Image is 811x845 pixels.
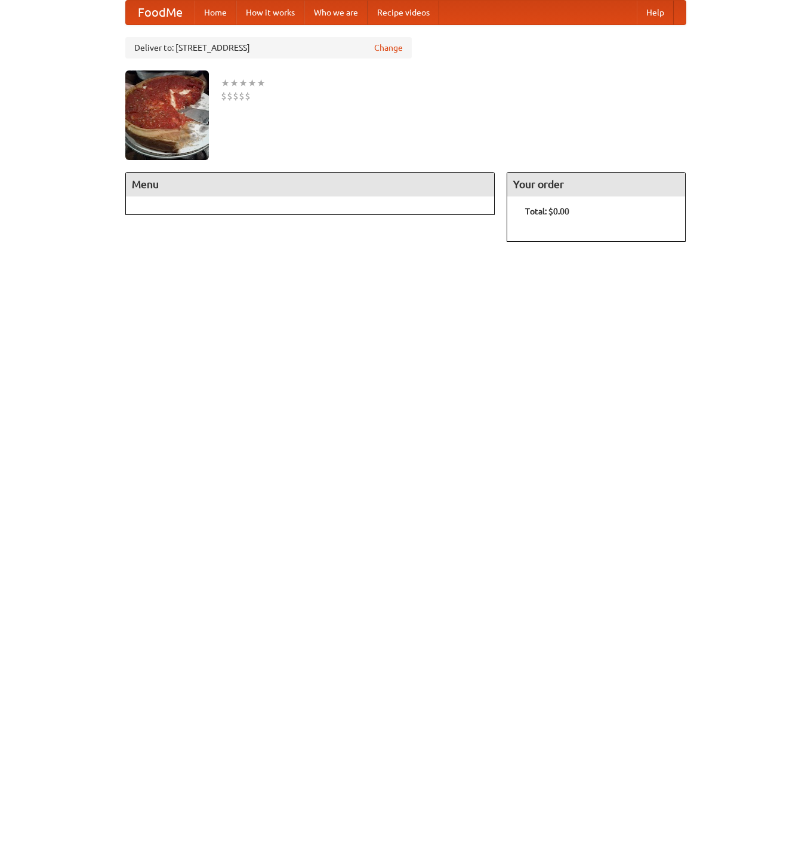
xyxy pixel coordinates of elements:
li: $ [239,90,245,103]
a: Who we are [304,1,368,24]
li: ★ [221,76,230,90]
div: Deliver to: [STREET_ADDRESS] [125,37,412,59]
a: Help [637,1,674,24]
h4: Your order [507,173,685,196]
li: $ [233,90,239,103]
li: ★ [257,76,266,90]
h4: Menu [126,173,495,196]
a: Home [195,1,236,24]
a: How it works [236,1,304,24]
li: ★ [239,76,248,90]
li: $ [221,90,227,103]
img: angular.jpg [125,70,209,160]
li: $ [227,90,233,103]
li: $ [245,90,251,103]
a: Change [374,42,403,54]
li: ★ [248,76,257,90]
a: FoodMe [126,1,195,24]
a: Recipe videos [368,1,439,24]
li: ★ [230,76,239,90]
b: Total: $0.00 [525,207,569,216]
